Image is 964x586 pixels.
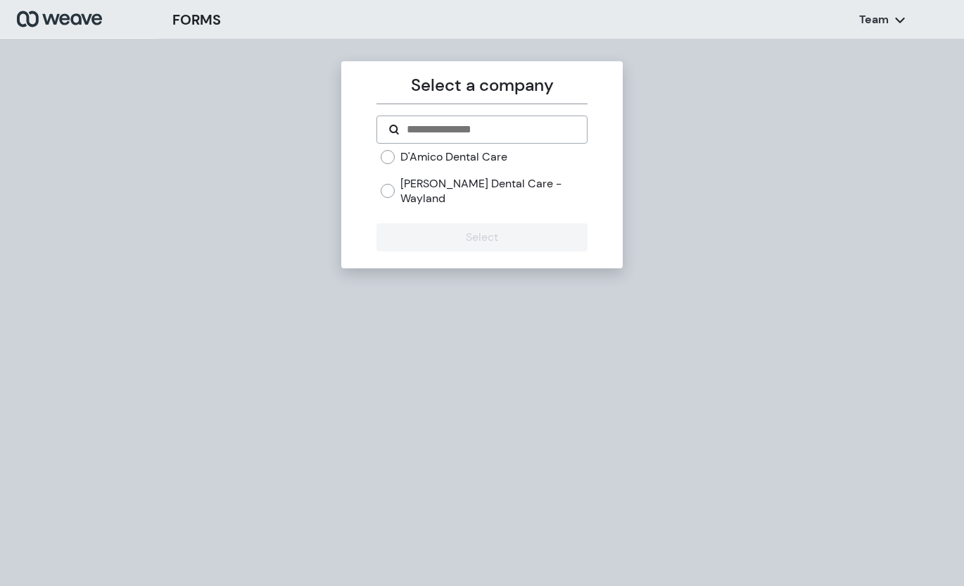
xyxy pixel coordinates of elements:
[400,176,587,206] label: [PERSON_NAME] Dental Care - Wayland
[172,9,221,30] h3: FORMS
[859,12,889,27] p: Team
[400,149,507,165] label: D'Amico Dental Care
[376,73,587,98] p: Select a company
[405,121,575,138] input: Search
[376,223,587,251] button: Select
